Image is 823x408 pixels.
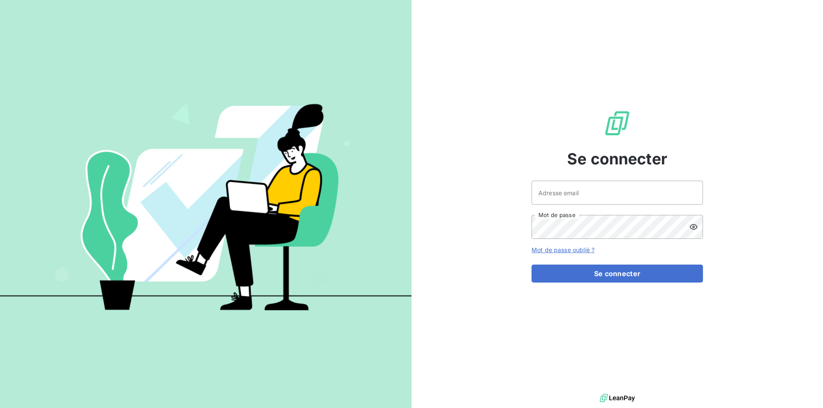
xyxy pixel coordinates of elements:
[600,392,635,405] img: logo
[532,181,703,205] input: placeholder
[532,265,703,283] button: Se connecter
[532,246,595,253] a: Mot de passe oublié ?
[604,110,631,137] img: Logo LeanPay
[567,147,667,170] span: Se connecter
